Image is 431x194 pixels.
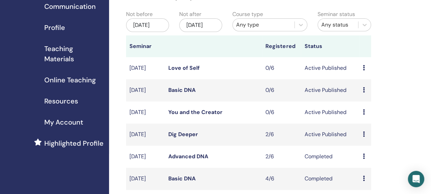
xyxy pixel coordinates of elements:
[262,146,301,168] td: 2/6
[262,168,301,190] td: 4/6
[44,22,65,33] span: Profile
[126,146,165,168] td: [DATE]
[301,146,359,168] td: Completed
[262,101,301,124] td: 0/6
[301,168,359,190] td: Completed
[44,44,104,64] span: Teaching Materials
[168,64,200,71] a: Love of Self
[168,109,222,116] a: You and the Creator
[301,57,359,79] td: Active Published
[126,35,165,57] th: Seminar
[168,153,208,160] a: Advanced DNA
[318,10,355,18] label: Seminar status
[126,101,165,124] td: [DATE]
[262,124,301,146] td: 2/6
[321,21,355,29] div: Any status
[44,117,83,127] span: My Account
[301,101,359,124] td: Active Published
[126,10,153,18] label: Not before
[408,171,424,187] div: Open Intercom Messenger
[262,35,301,57] th: Registered
[44,1,96,12] span: Communication
[44,96,78,106] span: Resources
[301,124,359,146] td: Active Published
[232,10,263,18] label: Course type
[179,18,222,32] div: [DATE]
[44,138,104,148] span: Highlighted Profile
[126,124,165,146] td: [DATE]
[44,75,96,85] span: Online Teaching
[262,57,301,79] td: 0/6
[236,21,291,29] div: Any type
[301,35,359,57] th: Status
[262,79,301,101] td: 0/6
[168,131,198,138] a: Dig Deeper
[126,79,165,101] td: [DATE]
[168,86,196,94] a: Basic DNA
[301,79,359,101] td: Active Published
[126,168,165,190] td: [DATE]
[126,57,165,79] td: [DATE]
[168,175,196,182] a: Basic DNA
[179,10,201,18] label: Not after
[126,18,169,32] div: [DATE]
